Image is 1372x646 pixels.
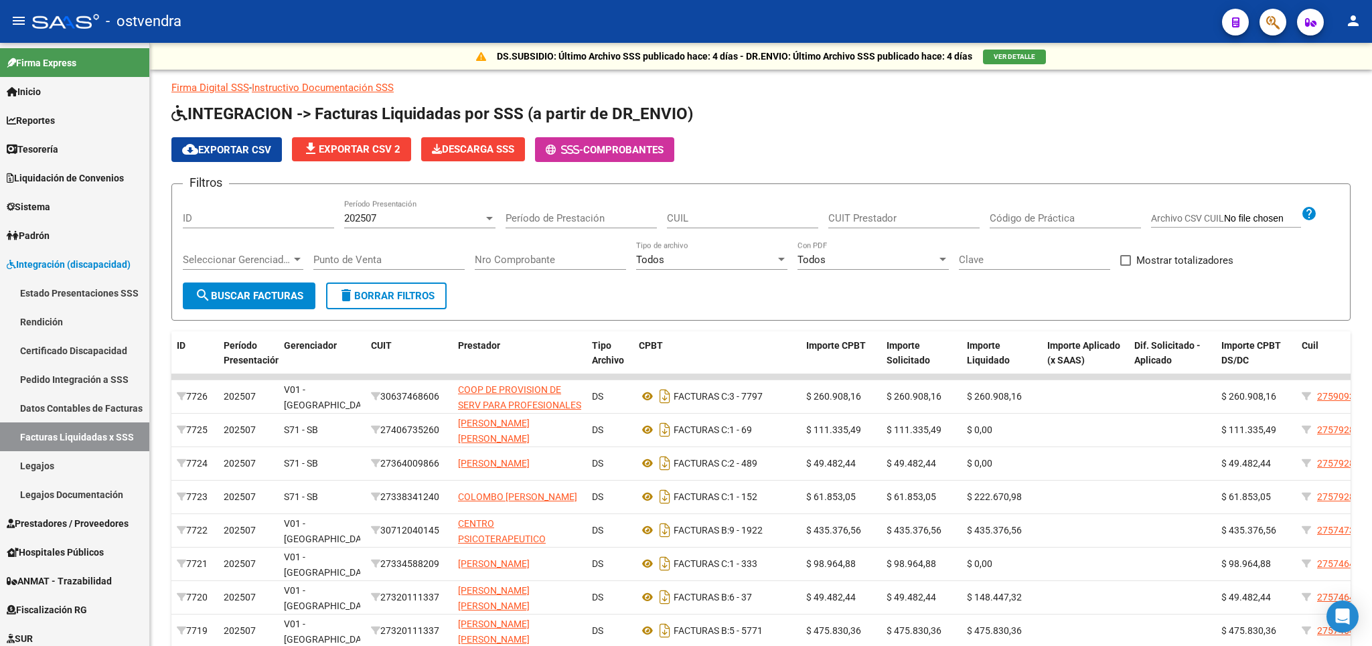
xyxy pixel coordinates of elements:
div: 2 - 489 [639,453,795,474]
span: FACTURAS C: [674,458,729,469]
span: 202507 [224,558,256,569]
span: $ 0,00 [967,424,992,435]
span: Todos [636,254,664,266]
span: DS [592,491,603,502]
span: Cuil [1302,340,1318,351]
span: $ 49.482,44 [887,458,936,469]
mat-icon: file_download [303,141,319,157]
i: Descargar documento [656,620,674,641]
span: Dif. Solicitado - Aplicado [1134,340,1201,366]
div: 30637468606 [371,389,447,404]
app-download-masive: Descarga masiva de comprobantes (adjuntos) [421,137,525,162]
span: Exportar CSV [182,144,271,156]
span: Exportar CSV 2 [303,143,400,155]
div: 3 - 7797 [639,386,795,407]
span: 202507 [224,592,256,602]
span: Importe CPBT [806,340,866,351]
span: $ 111.335,49 [1221,424,1276,435]
span: S71 - SB [284,458,318,469]
span: COOP DE PROVISION DE SERV PARA PROFESIONALES DE LA SALUD MENTAL ESPACIO DE VIDA [458,384,581,440]
span: FACTURAS C: [674,491,729,502]
span: 202507 [344,212,376,224]
datatable-header-cell: Importe CPBT [801,331,881,390]
div: 27320111337 [371,623,447,639]
span: Hospitales Públicos [7,545,104,560]
span: Tipo Archivo [592,340,624,366]
span: Importe Aplicado (x SAAS) [1047,340,1120,366]
div: 7723 [177,489,213,505]
span: FACTURAS C: [674,391,729,402]
div: 6 - 37 [639,586,795,608]
datatable-header-cell: CPBT [633,331,801,390]
span: $ 61.853,05 [1221,491,1271,502]
span: Liquidación de Convenios [7,171,124,185]
span: DS [592,424,603,435]
span: Borrar Filtros [338,290,435,302]
span: 202507 [224,525,256,536]
mat-icon: search [195,287,211,303]
span: Gerenciador [284,340,337,351]
span: $ 260.908,16 [1221,391,1276,402]
div: 1 - 69 [639,419,795,440]
span: Descarga SSS [432,143,514,155]
span: Reportes [7,113,55,128]
span: V01 - [GEOGRAPHIC_DATA] [284,552,374,578]
p: DS.SUBSIDIO: Último Archivo SSS publicado hace: 4 días - DR.ENVIO: Último Archivo SSS publicado h... [497,49,972,64]
span: FACTURAS C: [674,558,729,569]
i: Descargar documento [656,486,674,507]
span: CUIT [371,340,392,351]
span: Prestadores / Proveedores [7,516,129,531]
span: $ 435.376,56 [967,525,1022,536]
span: Fiscalización RG [7,602,87,617]
i: Descargar documento [656,386,674,407]
a: Firma Digital SSS [171,82,249,94]
span: Todos [797,254,826,266]
span: DS [592,525,603,536]
span: ANMAT - Trazabilidad [7,574,112,588]
span: V01 - [GEOGRAPHIC_DATA] [284,518,374,544]
span: $ 0,00 [967,458,992,469]
i: Descargar documento [656,419,674,440]
span: COLOMBO [PERSON_NAME] [458,491,577,502]
span: Importe Liquidado [967,340,1010,366]
span: V01 - [GEOGRAPHIC_DATA] [284,619,374,645]
div: 1 - 333 [639,553,795,574]
span: $ 61.853,05 [887,491,936,502]
span: Sistema [7,199,50,214]
span: Buscar Facturas [195,290,303,302]
span: $ 111.335,49 [806,424,861,435]
span: $ 475.830,36 [967,625,1022,636]
span: 202507 [224,625,256,636]
datatable-header-cell: Importe Solicitado [881,331,962,390]
span: 202507 [224,458,256,469]
span: [PERSON_NAME] [PERSON_NAME] [458,418,530,444]
span: $ 222.670,98 [967,491,1022,502]
span: [PERSON_NAME] [PERSON_NAME] [458,619,530,645]
span: $ 98.964,88 [887,558,936,569]
datatable-header-cell: Período Presentación [218,331,279,390]
datatable-header-cell: CUIT [366,331,453,390]
span: S71 - SB [284,424,318,435]
div: 30712040145 [371,523,447,538]
span: $ 49.482,44 [1221,592,1271,602]
span: Padrón [7,228,50,243]
datatable-header-cell: Prestador [453,331,587,390]
span: $ 475.830,36 [887,625,941,636]
span: [PERSON_NAME] [PERSON_NAME] [458,585,530,611]
span: $ 260.908,16 [806,391,861,402]
div: 7722 [177,523,213,538]
span: $ 260.908,16 [967,391,1022,402]
span: $ 49.482,44 [806,458,856,469]
i: Descargar documento [656,453,674,474]
button: Exportar CSV 2 [292,137,411,161]
span: Archivo CSV CUIL [1151,213,1224,224]
span: $ 49.482,44 [1221,458,1271,469]
mat-icon: delete [338,287,354,303]
span: Tesorería [7,142,58,157]
span: Integración (discapacidad) [7,257,131,272]
button: Borrar Filtros [326,282,447,309]
span: Prestador [458,340,500,351]
i: Descargar documento [656,519,674,541]
span: $ 435.376,56 [1221,525,1276,536]
span: $ 111.335,49 [887,424,941,435]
